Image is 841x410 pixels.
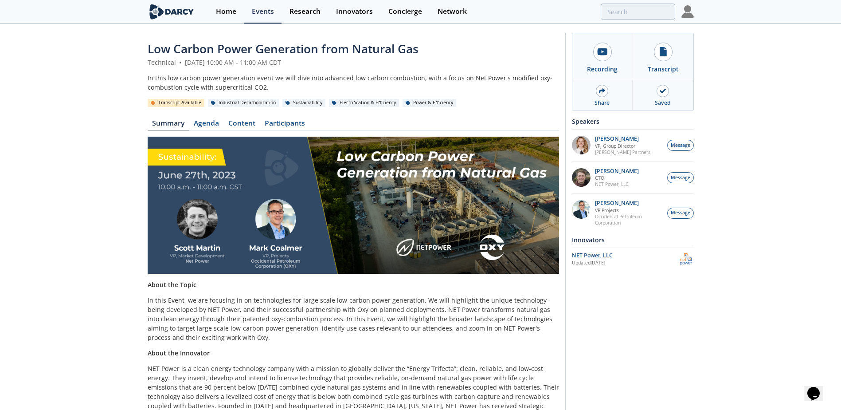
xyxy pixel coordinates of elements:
[572,260,678,267] div: Updated [DATE]
[403,99,457,107] div: Power & Efficiency
[148,4,196,20] img: logo-wide.svg
[224,120,260,130] a: Content
[595,143,650,149] p: VP, Group Director
[681,5,694,18] img: Profile
[678,251,694,267] img: NET Power, LLC
[189,120,224,130] a: Agenda
[595,175,639,181] p: CTO
[148,41,419,57] span: Low Carbon Power Generation from Natural Gas
[216,8,236,15] div: Home
[587,64,618,74] div: Recording
[671,142,690,149] span: Message
[667,172,694,183] button: Message
[572,33,633,80] a: Recording
[252,8,274,15] div: Events
[595,99,610,107] div: Share
[148,58,559,67] div: Technical [DATE] 10:00 AM - 11:00 AM CDT
[148,73,559,92] div: In this low carbon power generation event we will dive into advanced low carbon combustion, with ...
[289,8,321,15] div: Research
[595,149,650,155] p: [PERSON_NAME] Partners
[595,136,650,142] p: [PERSON_NAME]
[572,168,591,187] img: Gdk96dbeSwKCvCq2Sgpr
[595,168,639,174] p: [PERSON_NAME]
[148,120,189,130] a: Summary
[648,64,679,74] div: Transcript
[208,99,279,107] div: Industrial Decarbonization
[572,252,678,260] div: NET Power, LLC
[595,200,662,206] p: [PERSON_NAME]
[148,349,210,357] strong: About the Innovator
[595,213,662,226] p: Occidental Petroleum Corporation
[633,33,693,80] a: Transcript
[655,99,671,107] div: Saved
[148,137,559,274] img: Image
[572,251,694,267] a: NET Power, LLC Updated[DATE] NET Power, LLC
[260,120,310,130] a: Participants
[572,136,591,154] img: 44ccd8c9-e52b-4c72-ab7d-11e8f517fc49
[438,8,467,15] div: Network
[595,181,639,187] p: NET Power, LLC
[329,99,399,107] div: Electrification & Efficiency
[595,207,662,213] p: VP Projects
[178,58,183,67] span: •
[671,174,690,181] span: Message
[148,99,205,107] div: Transcript Available
[601,4,675,20] input: Advanced Search
[667,140,694,151] button: Message
[671,209,690,217] span: Message
[572,200,591,219] img: hk7lPkoFQyeZZfC3fR7t
[388,8,422,15] div: Concierge
[282,99,326,107] div: Sustainability
[336,8,373,15] div: Innovators
[148,296,559,342] p: In this Event, we are focusing in on technologies for large scale low-carbon power generation. We...
[148,280,196,289] strong: About the Topic
[804,375,832,401] iframe: chat widget
[667,208,694,219] button: Message
[572,232,694,248] div: Innovators
[572,114,694,129] div: Speakers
